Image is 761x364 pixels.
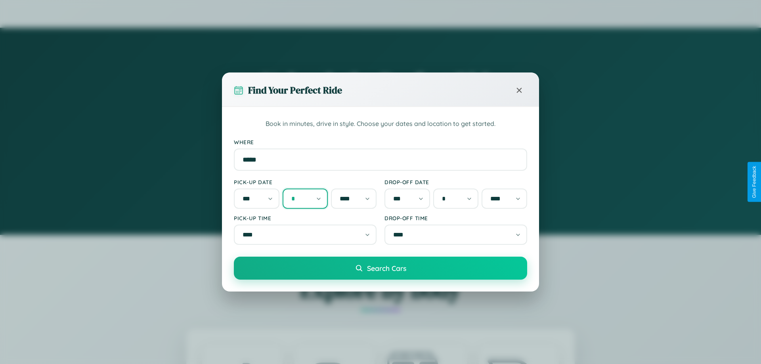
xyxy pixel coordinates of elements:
[248,84,342,97] h3: Find Your Perfect Ride
[234,119,527,129] p: Book in minutes, drive in style. Choose your dates and location to get started.
[384,179,527,185] label: Drop-off Date
[234,257,527,280] button: Search Cars
[384,215,527,221] label: Drop-off Time
[367,264,406,273] span: Search Cars
[234,139,527,145] label: Where
[234,179,377,185] label: Pick-up Date
[234,215,377,221] label: Pick-up Time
